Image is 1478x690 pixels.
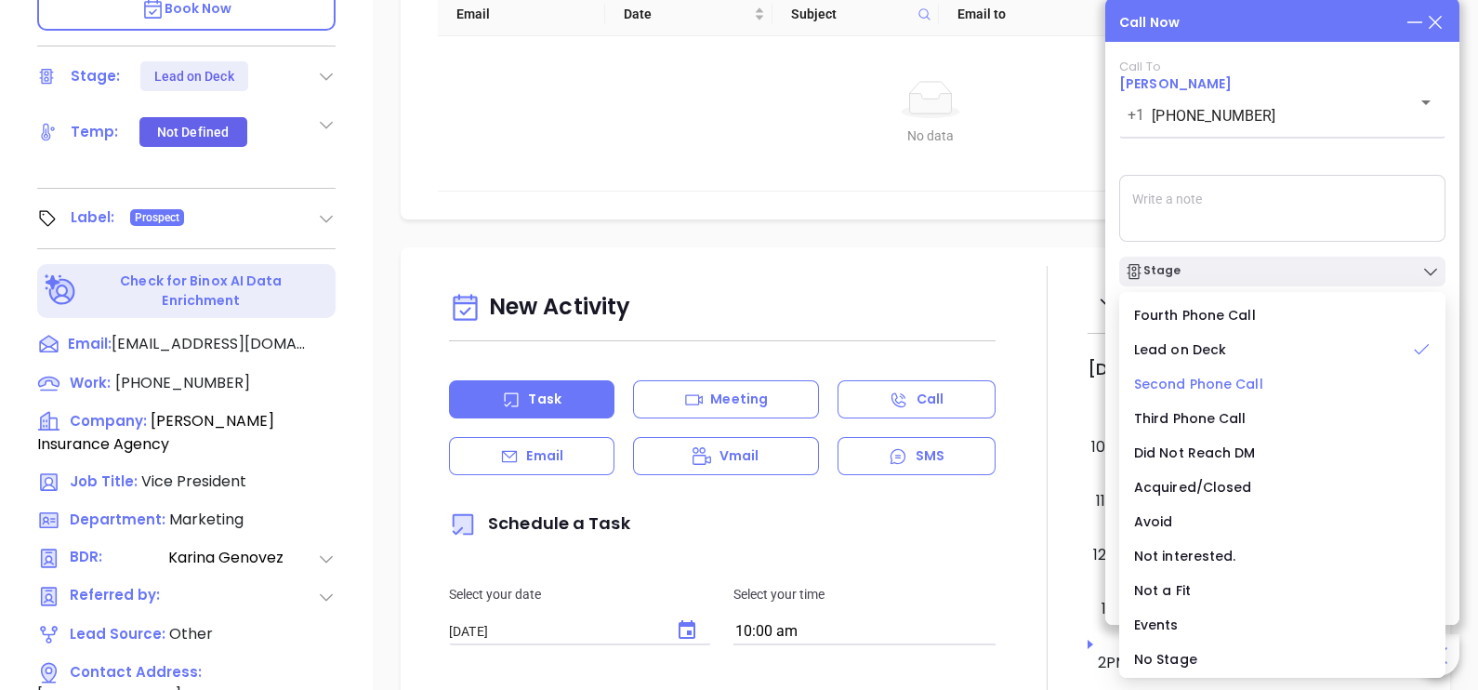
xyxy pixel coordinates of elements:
span: Department: [70,510,165,529]
p: Check for Binox AI Data Enrichment [80,272,323,311]
span: Contact Address: [70,662,202,682]
div: 2pm [1094,652,1132,674]
div: Stage [1125,262,1181,281]
span: Not interested. [1134,547,1236,565]
a: [PERSON_NAME] [1119,74,1232,93]
p: SMS [916,446,944,466]
span: Events [1134,616,1179,634]
p: Select your time [733,584,996,604]
button: Choose date, selected date is Oct 1, 2025 [665,608,709,653]
span: Company: [70,411,147,431]
div: Label: [71,204,115,232]
button: Stage [1119,257,1445,286]
div: Temp: [71,118,119,146]
span: [EMAIL_ADDRESS][DOMAIN_NAME] [112,333,307,355]
span: Date [624,4,750,24]
span: Schedule a Task [449,511,630,535]
div: New Activity [449,285,996,332]
p: Task [528,390,561,409]
span: Marketing [169,509,244,530]
div: 1pm [1098,598,1132,620]
span: Fourth Phone Call [1134,306,1256,325]
span: Did Not Reach DM [1134,444,1256,462]
span: Other [169,623,213,644]
div: 11am [1092,490,1132,512]
span: Prospect [135,207,180,228]
span: No Stage [1134,650,1197,669]
div: 10am [1088,436,1132,458]
span: Subject [791,4,911,24]
span: Karina Genovez [168,547,317,570]
span: Third Phone Call [1134,409,1247,428]
span: Referred by: [70,585,166,608]
div: No data [460,126,1401,146]
p: +1 [1128,104,1144,126]
span: Avoid [1134,512,1173,531]
span: [PHONE_NUMBER] [115,372,250,393]
div: Stage: [71,62,121,90]
span: Not a Fit [1134,581,1191,600]
span: [PERSON_NAME] Insurance Agency [37,410,274,455]
p: Select your date [449,584,711,604]
div: Not Defined [157,117,229,147]
div: 12pm [1089,544,1132,566]
p: Call [917,390,944,409]
span: Email: [68,333,112,357]
h2: [DATE] [1088,359,1147,379]
span: Lead Source: [70,624,165,644]
span: Acquired/Closed [1134,478,1252,497]
img: Ai-Enrich-DaqCidB-.svg [45,274,77,307]
span: Call To [1119,58,1161,75]
span: Second Phone Call [1134,375,1263,393]
span: Lead on Deck [1134,340,1226,359]
div: Call Now [1119,13,1180,33]
input: MM/DD/YYYY [449,624,657,640]
p: Meeting [710,390,768,409]
span: Job Title: [70,471,138,491]
span: Work: [70,373,111,392]
p: Vmail [719,446,759,466]
button: Open [1413,89,1439,115]
p: Email [526,446,563,466]
span: Vice President [141,471,246,492]
input: Enter phone number or name [1152,107,1385,125]
span: BDR: [70,547,166,570]
div: Lead on Deck [154,61,234,91]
